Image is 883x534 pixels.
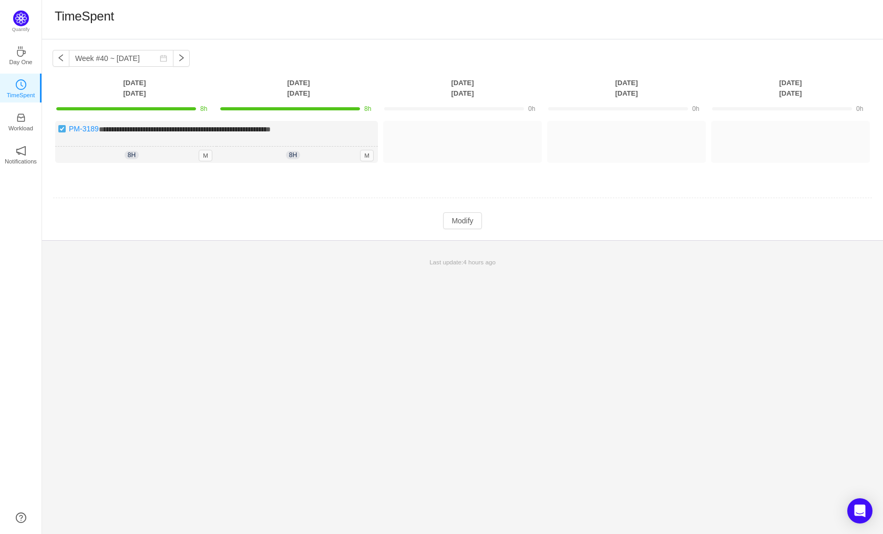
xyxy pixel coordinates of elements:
[16,512,26,523] a: icon: question-circle
[7,90,35,100] p: TimeSpent
[55,8,114,24] h1: TimeSpent
[360,150,374,161] span: M
[709,77,872,99] th: [DATE] [DATE]
[856,105,863,112] span: 0h
[545,77,709,99] th: [DATE] [DATE]
[5,157,37,166] p: Notifications
[364,105,371,112] span: 8h
[9,57,32,67] p: Day One
[53,50,69,67] button: icon: left
[16,146,26,156] i: icon: notification
[160,55,167,62] i: icon: calendar
[16,112,26,123] i: icon: inbox
[199,150,212,161] span: M
[8,124,33,133] p: Workload
[16,46,26,57] i: icon: coffee
[528,105,535,112] span: 0h
[58,125,66,133] img: 10738
[286,151,300,159] span: 8h
[443,212,481,229] button: Modify
[381,77,545,99] th: [DATE] [DATE]
[200,105,207,112] span: 8h
[12,26,30,34] p: Quantify
[69,125,99,133] a: PM-3189
[847,498,872,523] div: Open Intercom Messenger
[53,77,217,99] th: [DATE] [DATE]
[217,77,381,99] th: [DATE] [DATE]
[463,259,496,265] span: 4 hours ago
[16,79,26,90] i: icon: clock-circle
[173,50,190,67] button: icon: right
[16,149,26,159] a: icon: notificationNotifications
[16,116,26,126] a: icon: inboxWorkload
[692,105,699,112] span: 0h
[429,259,496,265] span: Last update:
[16,49,26,60] a: icon: coffeeDay One
[125,151,139,159] span: 8h
[16,83,26,93] a: icon: clock-circleTimeSpent
[13,11,29,26] img: Quantify
[69,50,173,67] input: Select a week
